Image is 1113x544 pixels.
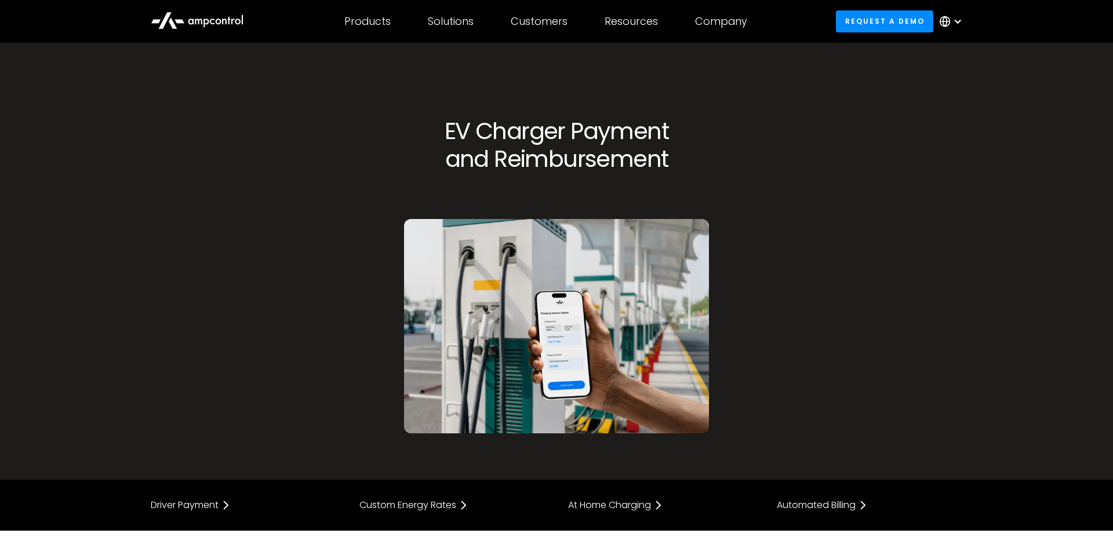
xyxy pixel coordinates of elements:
[344,15,391,28] div: Products
[428,15,474,28] div: Solutions
[404,219,709,433] img: Driver app for ev charger payment
[605,15,658,28] div: Resources
[359,117,754,173] h1: EV Charger Payment and Reimbursement
[777,501,856,510] div: Automated Billing
[151,498,336,512] a: Driver Payment
[836,10,933,32] a: Request a demo
[359,501,456,510] div: Custom Energy Rates
[568,498,754,512] a: At Home Charging
[695,15,747,28] div: Company
[511,15,568,28] div: Customers
[777,498,962,512] a: Automated Billing
[568,501,651,510] div: At Home Charging
[151,501,219,510] div: Driver Payment
[359,498,545,512] a: Custom Energy Rates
